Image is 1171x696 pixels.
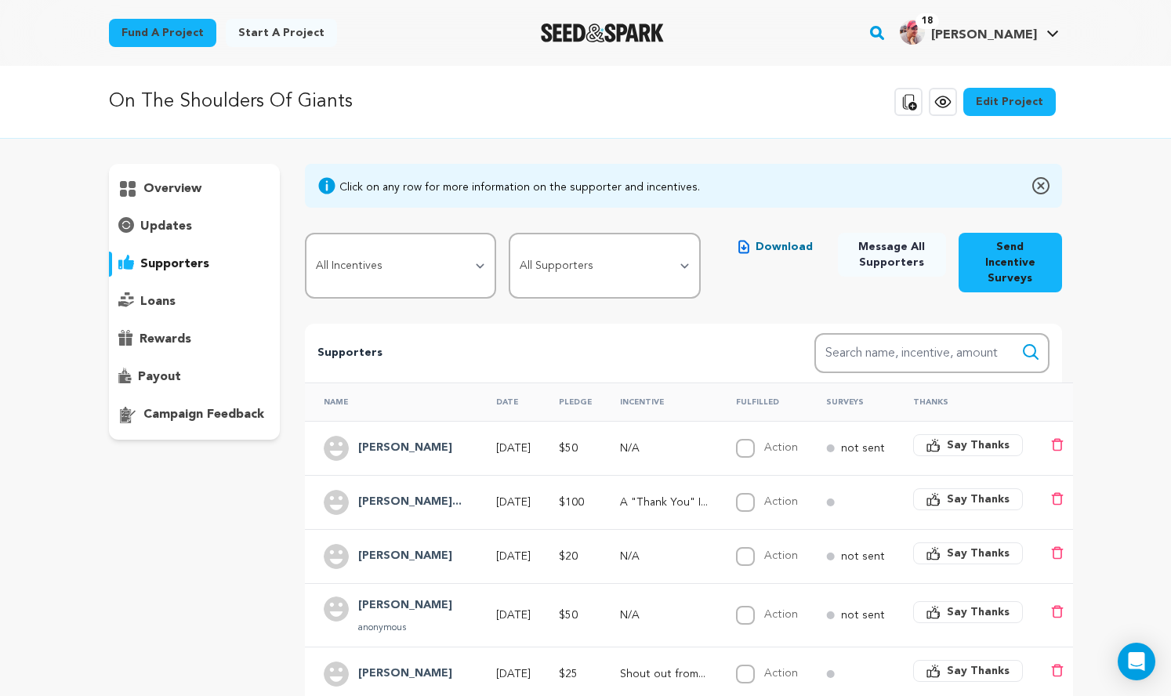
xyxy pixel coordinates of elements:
span: Say Thanks [947,491,1010,507]
p: Shout out from On The Shoulders of Giants [620,666,708,682]
a: Seed&Spark Homepage [541,24,664,42]
span: $100 [559,497,584,508]
div: Scott D.'s Profile [900,20,1037,45]
button: Say Thanks [913,542,1023,564]
span: $25 [559,669,578,680]
p: On The Shoulders Of Giants [109,88,353,116]
th: Pledge [540,382,601,421]
img: close-o.svg [1032,176,1050,195]
th: Fulfilled [717,382,807,421]
p: loans [140,292,176,311]
label: Action [764,496,798,507]
span: [PERSON_NAME] [931,29,1037,42]
p: [DATE] [496,549,531,564]
button: Say Thanks [913,660,1023,682]
label: Action [764,668,798,679]
img: Seed&Spark Logo Dark Mode [541,24,664,42]
button: overview [109,176,280,201]
button: loans [109,289,280,314]
p: N/A [620,607,708,623]
th: Incentive [601,382,717,421]
span: Message All Supporters [850,239,934,270]
p: N/A [620,549,708,564]
a: Edit Project [963,88,1056,116]
button: payout [109,364,280,390]
p: not sent [841,440,885,456]
p: overview [143,179,201,198]
img: 73bbabdc3393ef94.png [900,20,925,45]
label: Action [764,442,798,453]
img: user.png [324,662,349,687]
h4: Burk Finley [358,596,452,615]
div: Click on any row for more information on the supporter and incentives. [339,179,700,195]
span: $20 [559,551,578,562]
h4: Amy Rogers [358,547,452,566]
div: Open Intercom Messenger [1118,643,1155,680]
button: updates [109,214,280,239]
p: [DATE] [496,666,531,682]
input: Search name, incentive, amount [814,333,1050,373]
h4: Heather K. [358,665,452,683]
span: Say Thanks [947,546,1010,561]
p: [DATE] [496,495,531,510]
button: supporters [109,252,280,277]
button: Download [726,233,825,261]
p: supporters [140,255,209,274]
span: Say Thanks [947,604,1010,620]
button: Say Thanks [913,488,1023,510]
span: $50 [559,610,578,621]
p: campaign feedback [143,405,264,424]
span: Say Thanks [947,663,1010,679]
a: Fund a project [109,19,216,47]
img: user.png [324,436,349,461]
img: user.png [324,490,349,515]
th: Thanks [894,382,1032,421]
button: rewards [109,327,280,352]
h4: Frankie Lopez [358,439,452,458]
label: Action [764,550,798,561]
p: [DATE] [496,607,531,623]
button: campaign feedback [109,402,280,427]
h4: Julian Hebenstreit [358,493,462,512]
span: Say Thanks [947,437,1010,453]
p: not sent [841,549,885,564]
p: rewards [140,330,191,349]
button: Send Incentive Surveys [959,233,1062,292]
img: user.png [324,544,349,569]
p: [DATE] [496,440,531,456]
img: user.png [324,596,349,622]
span: Download [756,239,813,255]
a: Scott D.'s Profile [897,16,1062,45]
th: Date [477,382,540,421]
th: Name [305,382,477,421]
p: N/A [620,440,708,456]
button: Say Thanks [913,601,1023,623]
a: Start a project [226,19,337,47]
p: A "Thank You" In The Film Credits [620,495,708,510]
th: Surveys [807,382,894,421]
p: Supporters [317,344,764,363]
button: Message All Supporters [838,233,946,277]
span: $50 [559,443,578,454]
p: updates [140,217,192,236]
p: payout [138,368,181,386]
span: Scott D.'s Profile [897,16,1062,49]
button: Say Thanks [913,434,1023,456]
p: not sent [841,607,885,623]
label: Action [764,609,798,620]
p: anonymous [358,622,452,634]
span: 18 [915,13,939,29]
